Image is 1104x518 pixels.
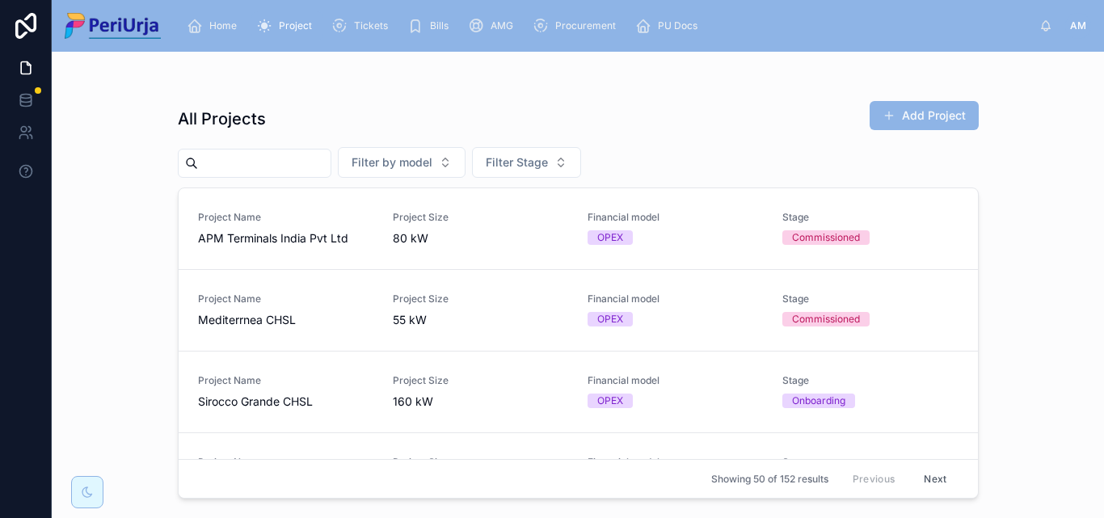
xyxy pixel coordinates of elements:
span: Financial model [588,211,763,224]
span: 160 kW [393,394,568,410]
span: Home [209,19,237,32]
a: Home [182,11,248,40]
button: Select Button [472,147,581,178]
h1: All Projects [178,107,266,130]
a: Tickets [327,11,399,40]
div: scrollable content [174,8,1039,44]
a: Procurement [528,11,627,40]
span: Stage [782,374,958,387]
span: Showing 50 of 152 results [711,473,828,486]
a: Project NameAPM Terminals India Pvt LtdProject Size80 kWFinancial modelOPEXStageCommissioned [179,188,978,269]
button: Add Project [870,101,979,130]
a: Bills [402,11,460,40]
span: Project Size [393,293,568,305]
span: Project Size [393,456,568,469]
span: Sirocco Grande CHSL [198,394,373,410]
span: AM [1070,19,1086,32]
span: Stage [782,293,958,305]
div: Onboarding [792,394,845,408]
div: OPEX [597,312,623,326]
span: 55 kW [393,312,568,328]
div: OPEX [597,394,623,408]
a: Project NameMediterrnea CHSLProject Size55 kWFinancial modelOPEXStageCommissioned [179,269,978,351]
span: APM Terminals India Pvt Ltd [198,230,373,246]
span: Project Name [198,456,373,469]
span: Stage [782,211,958,224]
div: Commissioned [792,230,860,245]
a: AMG [463,11,525,40]
span: Project Name [198,293,373,305]
span: Procurement [555,19,616,32]
a: Project NameProgressive Icon CHSProject Size30 kWFinancial modelOPEXStageOnboarding [179,432,978,514]
span: Tickets [354,19,388,32]
a: Project NameSirocco Grande CHSLProject Size160 kWFinancial modelOPEXStageOnboarding [179,351,978,432]
button: Select Button [338,147,466,178]
span: 80 kW [393,230,568,246]
button: Next [912,466,958,491]
span: Financial model [588,374,763,387]
span: Project [279,19,312,32]
div: Commissioned [792,312,860,326]
span: Project Size [393,211,568,224]
span: Financial model [588,293,763,305]
img: App logo [65,13,161,39]
span: Project Name [198,211,373,224]
span: Filter by model [352,154,432,171]
span: Project Size [393,374,568,387]
span: AMG [491,19,513,32]
a: PU Docs [630,11,709,40]
span: Mediterrnea CHSL [198,312,373,328]
span: Bills [430,19,449,32]
span: Stage [782,456,958,469]
span: Filter Stage [486,154,548,171]
span: PU Docs [658,19,697,32]
a: Project [251,11,323,40]
span: Financial model [588,456,763,469]
div: OPEX [597,230,623,245]
span: Project Name [198,374,373,387]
